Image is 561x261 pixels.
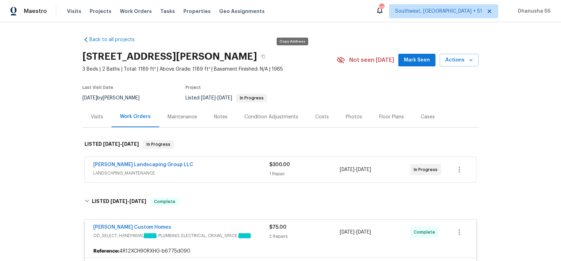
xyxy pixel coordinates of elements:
[404,56,430,65] span: Mark Seen
[346,113,362,120] div: Photos
[515,8,550,15] span: Dhanusha SS
[269,233,340,240] div: 2 Repairs
[93,225,171,230] a: [PERSON_NAME] Custom Homes
[315,113,329,120] div: Costs
[340,230,354,235] span: [DATE]
[219,8,265,15] span: Geo Assignments
[237,96,266,100] span: In Progress
[110,199,146,204] span: -
[201,96,216,100] span: [DATE]
[238,233,251,238] em: HVAC
[120,8,152,15] span: Work Orders
[92,197,146,206] h6: LISTED
[421,113,435,120] div: Cases
[93,248,119,255] b: Reference:
[67,8,81,15] span: Visits
[183,8,211,15] span: Properties
[93,232,269,239] span: OD_SELECT, HANDYMAN, , PLUMBING, ELECTRICAL, CRAWL_SPACE,
[340,229,371,236] span: -
[82,190,479,213] div: LISTED [DATE]-[DATE]Complete
[103,142,120,146] span: [DATE]
[414,166,440,173] span: In Progress
[82,96,97,100] span: [DATE]
[217,96,232,100] span: [DATE]
[445,56,473,65] span: Actions
[91,113,103,120] div: Visits
[398,54,435,67] button: Mark Seen
[340,166,371,173] span: -
[103,142,139,146] span: -
[356,167,371,172] span: [DATE]
[82,66,337,73] span: 3 Beds | 2 Baths | Total: 1189 ft² | Above Grade: 1189 ft² | Basement Finished: N/A | 1985
[269,162,290,167] span: $300.00
[129,199,146,204] span: [DATE]
[85,245,476,257] div: 4R12XCH90RXHG-b6775d090
[82,85,113,90] span: Last Visit Date
[440,54,479,67] button: Actions
[151,198,178,205] span: Complete
[379,113,404,120] div: Floor Plans
[24,8,47,15] span: Maestro
[168,113,197,120] div: Maintenance
[144,141,173,148] span: In Progress
[185,96,267,100] span: Listed
[244,113,298,120] div: Condition Adjustments
[93,162,193,167] a: [PERSON_NAME] Landscaping Group LLC
[201,96,232,100] span: -
[414,229,438,236] span: Complete
[349,57,394,64] span: Not seen [DATE]
[82,133,479,156] div: LISTED [DATE]-[DATE]In Progress
[120,113,151,120] div: Work Orders
[144,233,156,238] em: ROOF
[82,94,148,102] div: by [PERSON_NAME]
[90,8,111,15] span: Projects
[122,142,139,146] span: [DATE]
[395,8,482,15] span: Southwest, [GEOGRAPHIC_DATA] + 51
[356,230,371,235] span: [DATE]
[379,4,384,11] div: 695
[93,170,269,177] span: LANDSCAPING_MAINTENANCE
[340,167,354,172] span: [DATE]
[82,36,150,43] a: Back to all projects
[160,9,175,14] span: Tasks
[110,199,127,204] span: [DATE]
[85,140,139,149] h6: LISTED
[269,170,340,177] div: 1 Repair
[214,113,228,120] div: Notes
[269,225,286,230] span: $75.00
[185,85,201,90] span: Project
[82,53,257,60] h2: [STREET_ADDRESS][PERSON_NAME]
